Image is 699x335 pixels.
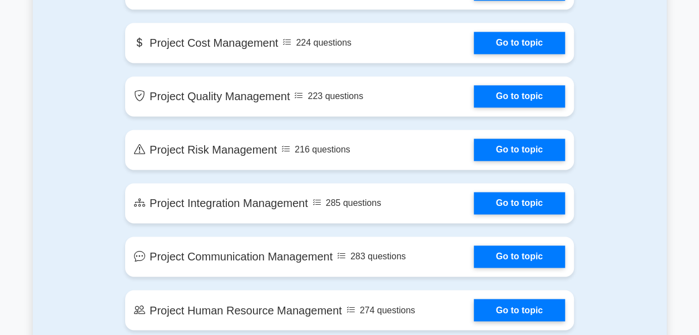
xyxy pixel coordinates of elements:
[474,32,565,54] a: Go to topic
[474,245,565,268] a: Go to topic
[474,85,565,107] a: Go to topic
[474,139,565,161] a: Go to topic
[474,299,565,321] a: Go to topic
[474,192,565,214] a: Go to topic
